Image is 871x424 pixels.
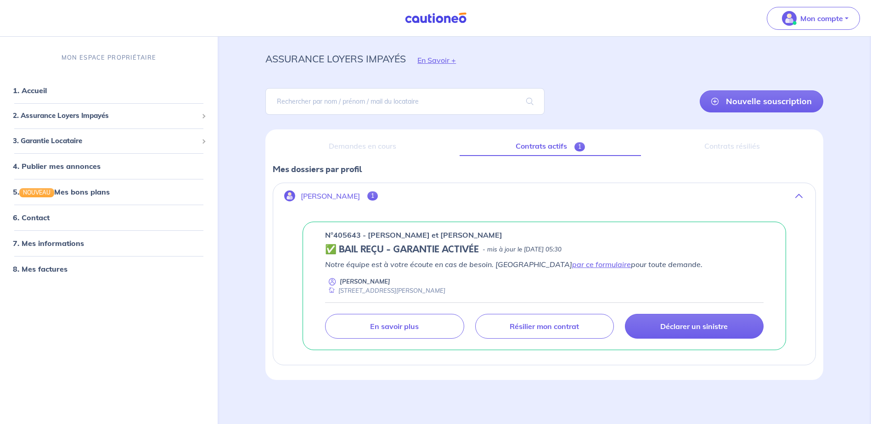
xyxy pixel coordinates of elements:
div: 6. Contact [4,209,214,227]
p: En savoir plus [370,322,419,331]
div: [STREET_ADDRESS][PERSON_NAME] [325,286,445,295]
a: 7. Mes informations [13,239,84,248]
p: - mis à jour le [DATE] 05:30 [483,245,562,254]
div: 4. Publier mes annonces [4,157,214,176]
input: Rechercher par nom / prénom / mail du locataire [265,88,544,115]
p: Résilier mon contrat [510,322,579,331]
a: par ce formulaire [572,260,631,269]
span: 1 [574,142,585,151]
a: 8. Mes factures [13,265,67,274]
p: Mes dossiers par profil [273,163,816,175]
a: Contrats actifs1 [460,137,641,156]
p: n°405643 - [PERSON_NAME] et [PERSON_NAME] [325,229,502,240]
button: [PERSON_NAME]1 [273,185,815,207]
p: Notre équipe est à votre écoute en cas de besoin. [GEOGRAPHIC_DATA] pour toute demande. [325,259,764,270]
div: 7. Mes informations [4,234,214,253]
a: En savoir plus [325,314,464,339]
span: search [515,89,545,114]
p: Mon compte [800,13,843,24]
button: illu_account_valid_menu.svgMon compte [767,7,860,30]
a: 1. Accueil [13,86,47,95]
div: 3. Garantie Locataire [4,132,214,150]
span: 2. Assurance Loyers Impayés [13,111,198,122]
div: 8. Mes factures [4,260,214,279]
div: 2. Assurance Loyers Impayés [4,107,214,125]
p: [PERSON_NAME] [301,192,360,201]
a: 5.NOUVEAUMes bons plans [13,188,110,197]
a: 6. Contact [13,213,50,223]
a: Déclarer un sinistre [625,314,764,339]
a: Nouvelle souscription [700,90,823,112]
div: state: CONTRACT-VALIDATED, Context: ,MAYBE-CERTIFICATE,,LESSOR-DOCUMENTS,IS-ODEALIM [325,244,764,255]
img: illu_account_valid_menu.svg [782,11,797,26]
p: assurance loyers impayés [265,50,406,67]
h5: ✅ BAIL REÇU - GARANTIE ACTIVÉE [325,244,479,255]
div: 1. Accueil [4,82,214,100]
p: [PERSON_NAME] [340,277,390,286]
a: 4. Publier mes annonces [13,162,101,171]
span: 1 [367,191,378,201]
div: 5.NOUVEAUMes bons plans [4,183,214,201]
a: Résilier mon contrat [475,314,614,339]
span: 3. Garantie Locataire [13,136,198,146]
p: Déclarer un sinistre [660,322,728,331]
button: En Savoir + [406,47,467,73]
img: Cautioneo [401,12,470,24]
img: illu_account.svg [284,190,295,201]
p: MON ESPACE PROPRIÉTAIRE [62,53,156,62]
